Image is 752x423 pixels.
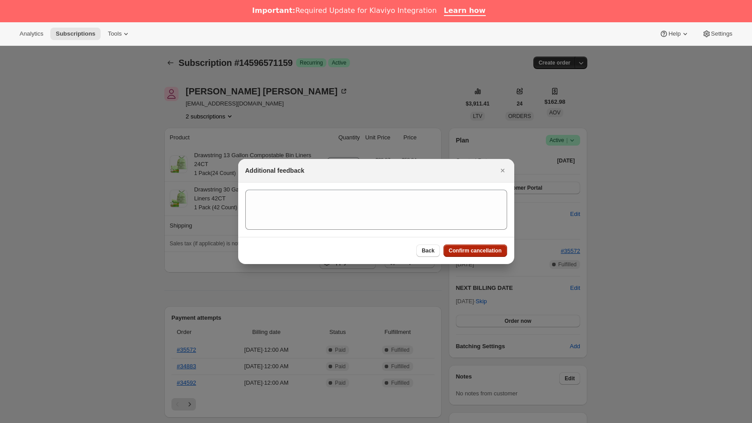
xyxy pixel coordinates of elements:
[711,30,732,37] span: Settings
[422,247,435,254] span: Back
[14,28,49,40] button: Analytics
[245,166,305,175] h2: Additional feedback
[252,6,436,15] div: Required Update for Klaviyo Integration
[449,247,502,254] span: Confirm cancellation
[102,28,136,40] button: Tools
[416,244,440,257] button: Back
[252,6,295,15] b: Important:
[443,244,507,257] button: Confirm cancellation
[444,6,486,16] a: Learn how
[20,30,43,37] span: Analytics
[56,30,95,37] span: Subscriptions
[654,28,695,40] button: Help
[108,30,122,37] span: Tools
[668,30,680,37] span: Help
[50,28,101,40] button: Subscriptions
[697,28,738,40] button: Settings
[496,164,509,177] button: Close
